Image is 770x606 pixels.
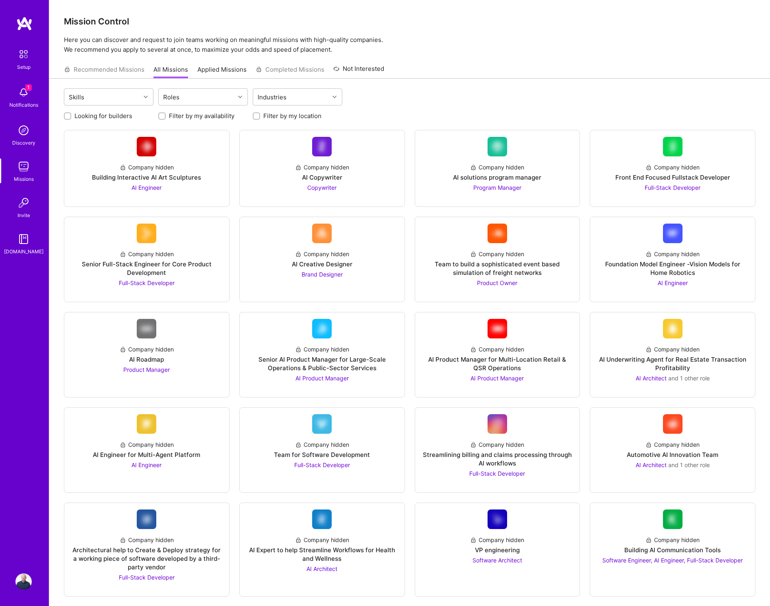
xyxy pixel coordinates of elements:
img: Company Logo [663,224,682,243]
a: Company LogoCompany hiddenAI Expert to help Streamline Workflows for Health and WellnessAI Architect [246,509,398,590]
div: Company hidden [295,440,349,449]
a: Company LogoCompany hiddenBuilding AI Communication ToolsSoftware Engineer, AI Engineer, Full-Sta... [597,509,748,590]
div: Streamlining billing and claims processing through AI workflows [422,450,573,468]
div: Company hidden [295,345,349,353]
img: Company Logo [137,137,156,156]
img: Company Logo [137,224,156,243]
div: Company hidden [645,163,700,171]
div: [DOMAIN_NAME] [4,247,44,256]
a: Company LogoCompany hiddenArchitectural help to Create & Deploy strategy for a working piece of s... [71,509,223,590]
div: Setup [17,63,31,71]
img: Company Logo [137,509,156,529]
a: Company LogoCompany hiddenAutomotive AI Innovation TeamAI Architect and 1 other role [597,414,748,486]
img: Company Logo [488,137,507,156]
a: Company LogoCompany hiddenAI RoadmapProduct Manager [71,319,223,391]
div: Company hidden [120,163,174,171]
span: Copywriter [307,184,337,191]
span: Full-Stack Developer [294,461,350,468]
img: Company Logo [488,224,507,243]
div: Company hidden [120,345,174,353]
label: Filter by my location [263,112,322,120]
img: Company Logo [137,319,156,338]
img: User Avatar [15,573,32,590]
span: Full-Stack Developer [119,279,175,286]
div: Foundation Model Engineer -Vision Models for Home Robotics [597,260,748,277]
div: Senior Full-Stack Engineer for Core Product Development [71,260,223,277]
div: Skills [67,91,86,103]
div: Discovery [12,138,35,147]
span: AI Architect [636,375,667,382]
div: Company hidden [120,536,174,544]
span: Product Owner [477,279,517,286]
label: Looking for builders [74,112,132,120]
a: Company LogoCompany hiddenAI Creative DesignerBrand Designer [246,224,398,295]
a: All Missions [153,65,188,79]
a: Company LogoCompany hiddenTeam to build a sophisticated event based simulation of freight network... [422,224,573,295]
span: AI Architect [306,565,337,572]
p: Here you can discover and request to join teams working on meaningful missions with high-quality ... [64,35,755,55]
span: Full-Stack Developer [469,470,525,477]
div: Senior AI Product Manager for Large-Scale Operations & Public-Sector Services [246,355,398,372]
img: Company Logo [488,319,507,338]
div: AI solutions program manager [453,173,541,182]
img: Company Logo [663,414,682,434]
a: Company LogoCompany hiddenStreamlining billing and claims processing through AI workflowsFull-Sta... [422,414,573,486]
label: Filter by my availability [169,112,234,120]
a: Company LogoCompany hiddenBuilding Interactive AI Art SculpturesAI Engineer [71,137,223,200]
div: Architectural help to Create & Deploy strategy for a working piece of software developed by a thi... [71,546,223,571]
div: Team for Software Development [274,450,370,459]
img: logo [16,16,33,31]
div: Company hidden [120,250,174,258]
a: Company LogoCompany hiddenFoundation Model Engineer -Vision Models for Home RoboticsAI Engineer [597,224,748,295]
a: Company LogoCompany hiddenAI Engineer for Multi-Agent PlatformAI Engineer [71,414,223,486]
div: Building AI Communication Tools [624,546,721,554]
img: discovery [15,122,32,138]
a: Company LogoCompany hiddenAI Underwriting Agent for Real Estate Transaction ProfitabilityAI Archi... [597,319,748,391]
span: Product Manager [123,366,170,373]
a: Company LogoCompany hiddenVP engineeringSoftware Architect [422,509,573,590]
img: Company Logo [137,414,156,434]
div: AI Product Manager for Multi-Location Retail & QSR Operations [422,355,573,372]
div: AI Engineer for Multi-Agent Platform [93,450,200,459]
div: Front End Focused Fullstack Developer [615,173,730,182]
span: Software Engineer, AI Engineer, Full-Stack Developer [602,557,743,564]
span: 1 [25,84,32,91]
img: teamwork [15,158,32,175]
span: Software Architect [472,557,522,564]
div: AI Expert to help Streamline Workflows for Health and Wellness [246,546,398,563]
img: Company Logo [312,224,332,243]
img: guide book [15,231,32,247]
img: Company Logo [663,319,682,338]
div: Company hidden [470,536,524,544]
img: Company Logo [488,509,507,529]
i: icon Chevron [332,95,337,99]
div: Invite [17,211,30,220]
span: AI Product Manager [295,375,349,382]
div: Building Interactive AI Art Sculptures [92,173,201,182]
div: Company hidden [470,163,524,171]
a: Company LogoCompany hiddenSenior Full-Stack Engineer for Core Product DevelopmentFull-Stack Devel... [71,224,223,295]
div: Company hidden [295,163,349,171]
span: Program Manager [473,184,521,191]
div: Roles [161,91,182,103]
div: VP engineering [475,546,520,554]
a: Not Interested [333,64,384,79]
div: Company hidden [295,536,349,544]
h3: Mission Control [64,16,755,26]
span: AI Architect [636,461,667,468]
img: setup [15,46,32,63]
span: AI Engineer [658,279,688,286]
img: Company Logo [312,509,332,529]
span: Full-Stack Developer [119,574,175,581]
span: AI Engineer [131,461,162,468]
div: Company hidden [470,440,524,449]
div: Company hidden [470,345,524,353]
div: Team to build a sophisticated event based simulation of freight networks [422,260,573,277]
img: Company Logo [312,319,332,338]
img: Invite [15,195,32,211]
div: AI Roadmap [129,355,164,364]
img: Company Logo [312,414,332,434]
span: and 1 other role [668,461,710,468]
a: Company LogoCompany hiddenTeam for Software DevelopmentFull-Stack Developer [246,414,398,486]
a: Company LogoCompany hiddenAI Product Manager for Multi-Location Retail & QSR OperationsAI Product... [422,319,573,391]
